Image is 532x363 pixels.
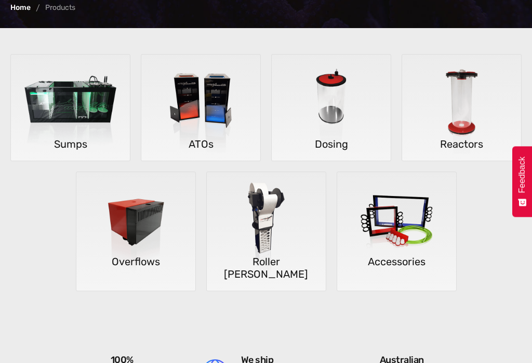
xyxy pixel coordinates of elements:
[402,135,521,153] h5: Reactors
[402,54,522,161] a: ReactorsReactors
[402,55,521,161] img: Reactors
[11,135,130,153] h5: Sumps
[337,253,456,270] h5: Accessories
[76,172,196,291] a: OverflowsOverflows
[76,172,195,279] img: Overflows
[141,55,260,161] img: ATOs
[10,54,130,161] a: SumpsSumps
[517,157,527,193] span: Feedback
[141,54,261,161] a: ATOsATOs
[337,172,456,279] img: Accessories
[141,135,260,153] h5: ATOs
[207,253,326,283] h5: Roller [PERSON_NAME]
[10,4,31,11] a: Home
[45,4,75,11] div: Products
[272,55,391,161] img: Dosing
[271,54,391,161] a: DosingDosing
[11,55,130,161] img: Sumps
[206,172,326,291] a: Roller matsRoller [PERSON_NAME]
[272,135,391,153] h5: Dosing
[337,172,457,291] a: AccessoriesAccessories
[207,172,326,279] img: Roller mats
[76,253,195,270] h5: Overflows
[512,146,532,217] button: Feedback - Show survey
